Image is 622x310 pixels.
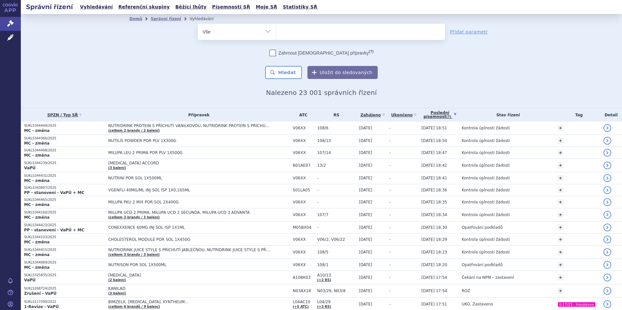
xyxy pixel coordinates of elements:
button: Uložit do sledovaných [307,66,378,79]
span: - [389,200,391,204]
span: NUTRINI POR SOL 1X500ML [108,176,271,180]
span: [DATE] 17:51 [421,302,447,306]
span: [DATE] [359,188,372,192]
span: KANILAD [108,286,271,291]
strong: PP - stanovení - VaPÚ + MC [24,190,84,195]
span: [DATE] 17:54 [421,289,447,293]
strong: MC - změna [24,178,49,183]
p: SUKLS344498/2025 [24,148,105,153]
span: [DATE] [359,138,372,143]
strong: MC - změna [24,141,49,146]
a: Přidat parametr [450,29,488,35]
span: [DATE] [359,176,372,180]
a: + [558,125,563,131]
span: 108/6 [317,126,356,130]
span: [DATE] 18:36 [421,188,447,192]
span: [DATE] [359,163,372,168]
strong: MC - změna [24,215,49,220]
span: MILUPA PKU 2 MIX POR SOL 2X400G [108,200,271,204]
span: S01LA05 [293,188,314,192]
span: - [389,263,391,267]
p: SUKLS344431/2025 [24,174,105,178]
span: ROZ [462,289,470,293]
a: + [558,162,563,168]
p: SUKLS325835/2025 [24,273,105,278]
span: - [389,176,391,180]
p: SUKLS117590/2022 [24,300,105,304]
span: [DATE] [359,213,372,217]
span: [DATE] [359,263,372,267]
span: NUTILIS POWDER POR PLV 1X300G [108,138,271,143]
span: [DATE] 18:23 [421,250,447,254]
th: Přípravek [105,108,290,122]
a: detail [603,224,611,231]
span: - [317,225,356,230]
a: + [558,199,563,205]
p: SUKLS344239/2025 [24,161,105,165]
span: - [389,126,391,130]
strong: 1-Revize - VaPÚ [24,304,59,309]
a: + [558,187,563,193]
p: SUKLS344465/2025 [24,198,105,202]
span: Kontrola úplnosti žádosti [462,250,510,254]
span: 107/7 [317,213,356,217]
p: SUKLS344103/2025 [24,235,105,239]
span: - [317,200,356,204]
span: [DATE] [359,200,372,204]
a: + [558,175,563,181]
span: CHOLESTEROL MODULE POR SOL 1X450G [108,237,271,242]
a: (2 balení) [108,278,126,282]
a: (+5 ATC) [293,305,309,308]
th: Detail [600,108,622,122]
a: detail [603,174,611,182]
a: Domů [129,17,142,21]
span: [DATE] 18:35 [421,200,447,204]
span: VGENFLI 40MG/ML INJ SOL ISP 1X0,165ML [108,188,271,192]
strong: MC - změna [24,240,49,244]
p: SUKLS344449/2025 [24,123,105,128]
a: Ukončeno [389,110,418,120]
span: A10BK03 [293,275,314,280]
a: (celkem 3 brandy / 3 balení) [108,215,160,219]
span: - [317,176,356,180]
span: 108/5 [317,250,356,254]
span: CONEXXENCE 60MG INJ SOL ISP 1X1ML [108,225,271,230]
span: L04AC10 [293,300,314,304]
p: SUKLS344089/2025 [24,260,105,265]
a: Zahájeno [359,110,386,120]
span: - [317,188,356,192]
th: RS [314,108,356,122]
p: SUKLS344423/2025 [24,223,105,227]
strong: MC - změna [24,128,49,133]
span: V06XX [293,213,314,217]
span: [DATE] [359,289,372,293]
span: [DATE] [359,237,372,242]
p: SUKLS268724/2025 [24,286,105,291]
span: [DATE] 18:34 [421,213,447,217]
span: 108/13 [317,138,356,143]
a: (celkem 2 brandy / 2 balení) [108,129,160,132]
span: Kontrola úplnosti žádosti [462,176,510,180]
span: NUTRIDRINK PROTEIN S PŘÍCHUTÍ VANILKOVOU, NUTRIDRINK PROTEIN S PŘÍCHUTÍ ČOKOLÁDOVOU [108,123,271,128]
a: detail [603,124,611,132]
span: [DATE] [359,302,372,306]
a: detail [603,261,611,269]
span: V06XX [293,138,314,143]
a: (3 balení) [108,166,126,170]
strong: Zrušení - VaPÚ [24,291,57,296]
span: - [389,289,391,293]
span: V06XX [293,263,314,267]
span: Kontrola úplnosti žádosti [462,163,510,168]
a: + [558,237,563,242]
span: A10/13 [317,273,356,278]
span: - [389,150,391,155]
li: Vyhledávání [190,14,222,24]
strong: MC - změna [24,252,49,257]
span: [DATE] 18:41 [421,176,447,180]
th: Stav řízení [458,108,554,122]
span: [MEDICAL_DATA] [108,273,271,278]
a: + [558,225,563,230]
span: Opatřování podkladů [462,263,503,267]
a: + [558,212,563,218]
span: Kontrola úplnosti žádosti [462,200,510,204]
